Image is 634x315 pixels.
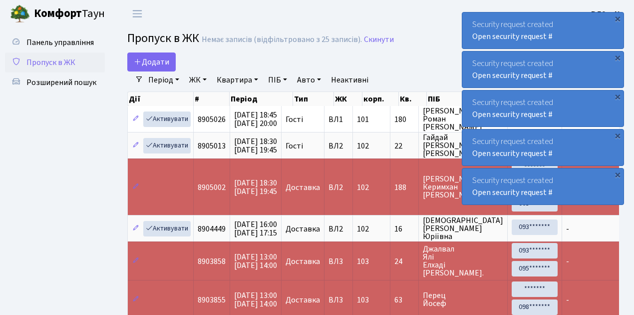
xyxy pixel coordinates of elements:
[328,142,348,150] span: ВЛ2
[423,107,503,131] span: [PERSON_NAME] Роман [PERSON_NAME]
[128,92,194,106] th: Дії
[362,92,399,106] th: корп.
[194,92,230,106] th: #
[427,92,489,106] th: ПІБ
[357,223,369,234] span: 102
[394,225,414,233] span: 16
[26,37,94,48] span: Панель управління
[566,294,569,305] span: -
[293,71,325,88] a: Авто
[613,91,623,101] div: ×
[293,92,334,106] th: Тип
[613,52,623,62] div: ×
[328,296,348,304] span: ВЛ3
[462,12,624,48] div: Security request created
[264,71,291,88] a: ПІБ
[143,138,191,153] a: Активувати
[198,294,226,305] span: 8903855
[26,77,96,88] span: Розширений пошук
[394,296,414,304] span: 63
[34,5,82,21] b: Комфорт
[198,256,226,267] span: 8903858
[34,5,105,22] span: Таун
[472,187,553,198] a: Open security request #
[143,221,191,236] a: Активувати
[462,129,624,165] div: Security request created
[566,223,569,234] span: -
[357,294,369,305] span: 103
[357,140,369,151] span: 102
[234,290,277,309] span: [DATE] 13:00 [DATE] 14:00
[286,183,320,191] span: Доставка
[286,225,320,233] span: Доставка
[286,257,320,265] span: Доставка
[125,5,150,22] button: Переключити навігацію
[127,52,176,71] a: Додати
[328,225,348,233] span: ВЛ2
[10,4,30,24] img: logo.png
[234,177,277,197] span: [DATE] 18:30 [DATE] 19:45
[613,169,623,179] div: ×
[423,291,503,307] span: Перец Йосеф
[198,182,226,193] span: 8905002
[357,256,369,267] span: 103
[566,256,569,267] span: -
[394,257,414,265] span: 24
[613,13,623,23] div: ×
[234,136,277,155] span: [DATE] 18:30 [DATE] 19:45
[328,115,348,123] span: ВЛ1
[423,245,503,277] span: Джалвал Ялі Елхаді [PERSON_NAME].
[613,130,623,140] div: ×
[327,71,372,88] a: Неактивні
[462,51,624,87] div: Security request created
[143,111,191,127] a: Активувати
[286,142,303,150] span: Гості
[462,90,624,126] div: Security request created
[334,92,362,106] th: ЖК
[127,29,199,47] span: Пропуск в ЖК
[286,115,303,123] span: Гості
[472,148,553,159] a: Open security request #
[472,31,553,42] a: Open security request #
[5,52,105,72] a: Пропуск в ЖК
[591,8,622,20] a: ВЛ2 -. К.
[26,57,75,68] span: Пропуск в ЖК
[364,35,394,44] a: Скинути
[357,114,369,125] span: 101
[328,257,348,265] span: ВЛ3
[5,32,105,52] a: Панель управління
[185,71,211,88] a: ЖК
[134,56,169,67] span: Додати
[213,71,262,88] a: Квартира
[394,183,414,191] span: 188
[394,115,414,123] span: 180
[399,92,427,106] th: Кв.
[591,8,622,19] b: ВЛ2 -. К.
[144,71,183,88] a: Період
[328,183,348,191] span: ВЛ2
[5,72,105,92] a: Розширений пошук
[198,140,226,151] span: 8905013
[198,114,226,125] span: 8905026
[472,70,553,81] a: Open security request #
[423,133,503,157] span: Гайдай [PERSON_NAME] [PERSON_NAME]
[234,219,277,238] span: [DATE] 16:00 [DATE] 17:15
[286,296,320,304] span: Доставка
[202,35,362,44] div: Немає записів (відфільтровано з 25 записів).
[462,168,624,204] div: Security request created
[234,251,277,271] span: [DATE] 13:00 [DATE] 14:00
[423,216,503,240] span: [DEMOGRAPHIC_DATA] [PERSON_NAME] Юріївна
[423,175,503,199] span: [PERSON_NAME] Керимхан [PERSON_NAME]
[357,182,369,193] span: 102
[230,92,293,106] th: Період
[198,223,226,234] span: 8904449
[234,109,277,129] span: [DATE] 18:45 [DATE] 20:00
[394,142,414,150] span: 22
[472,109,553,120] a: Open security request #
